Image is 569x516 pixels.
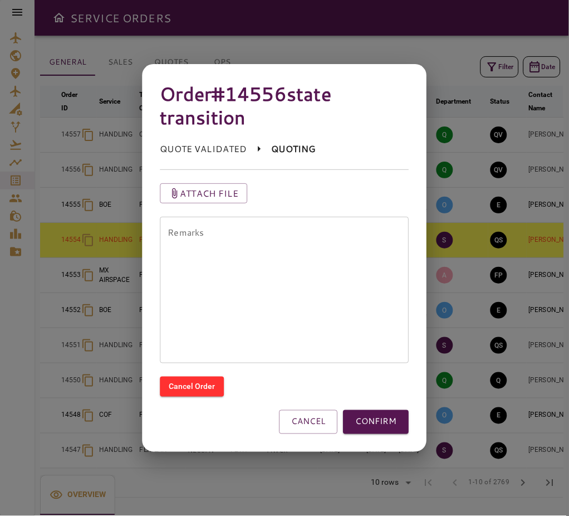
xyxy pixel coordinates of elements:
button: Cancel Order [160,377,224,397]
p: QUOTING [272,142,316,155]
button: Attach file [160,183,248,203]
button: CANCEL [279,411,338,434]
p: QUOTE VALIDATED [160,142,247,155]
button: CONFIRM [344,411,409,434]
p: Attach file [180,187,239,200]
h4: Order #14556 state transition [160,82,409,129]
